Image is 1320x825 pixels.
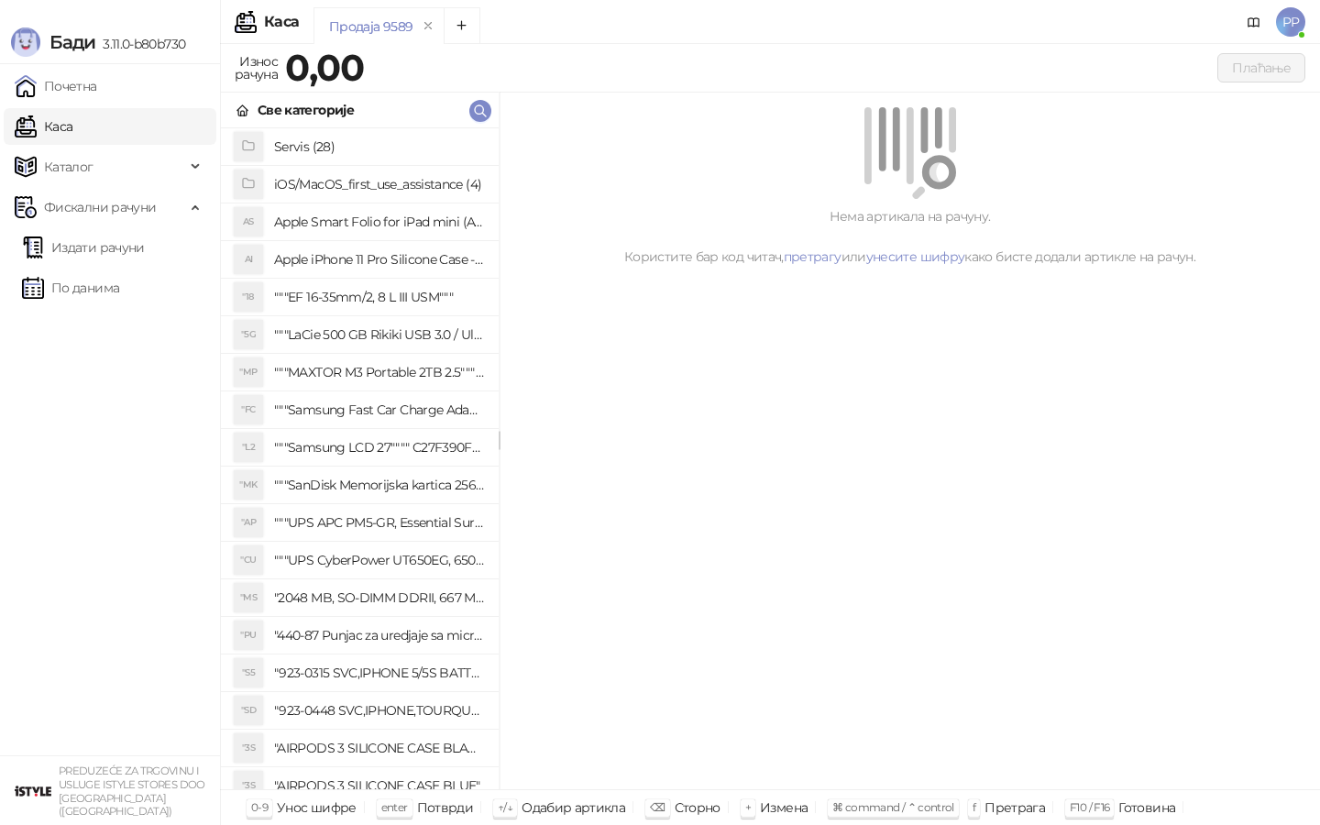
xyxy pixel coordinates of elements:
h4: iOS/MacOS_first_use_assistance (4) [274,170,484,199]
h4: Servis (28) [274,132,484,161]
div: "MP [234,357,263,387]
a: По данима [22,269,119,306]
div: Све категорије [258,100,354,120]
div: "AP [234,508,263,537]
div: Нема артикала на рачуну. Користите бар код читач, или како бисте додали артикле на рачун. [522,206,1298,267]
a: унесите шифру [866,248,965,265]
div: AS [234,207,263,236]
span: F10 / F16 [1070,800,1109,814]
div: "3S [234,771,263,800]
h4: """Samsung LCD 27"""" C27F390FHUXEN""" [274,433,484,462]
button: Add tab [444,7,480,44]
div: "MS [234,583,263,612]
small: PREDUZEĆE ZA TRGOVINU I USLUGE ISTYLE STORES DOO [GEOGRAPHIC_DATA] ([GEOGRAPHIC_DATA]) [59,764,205,818]
span: ↑/↓ [498,800,512,814]
span: 3.11.0-b80b730 [95,36,185,52]
strong: 0,00 [285,45,364,90]
div: Потврди [417,796,474,819]
div: "MK [234,470,263,500]
div: grid [221,128,499,789]
a: Почетна [15,68,97,104]
img: 64x64-companyLogo-77b92cf4-9946-4f36-9751-bf7bb5fd2c7d.png [15,773,51,809]
h4: """SanDisk Memorijska kartica 256GB microSDXC sa SD adapterom SDSQXA1-256G-GN6MA - Extreme PLUS, ... [274,470,484,500]
a: претрагу [784,248,841,265]
span: ⌘ command / ⌃ control [832,800,954,814]
button: remove [416,18,440,34]
div: Износ рачуна [231,49,281,86]
h4: Apple iPhone 11 Pro Silicone Case - Black [274,245,484,274]
div: "FC [234,395,263,424]
h4: "AIRPODS 3 SILICONE CASE BLUE" [274,771,484,800]
div: "L2 [234,433,263,462]
h4: "AIRPODS 3 SILICONE CASE BLACK" [274,733,484,763]
h4: """EF 16-35mm/2, 8 L III USM""" [274,282,484,312]
h4: """UPS APC PM5-GR, Essential Surge Arrest,5 utic_nica""" [274,508,484,537]
span: Фискални рачуни [44,189,156,225]
div: Готовина [1118,796,1175,819]
div: Сторно [675,796,720,819]
div: Одабир артикла [522,796,625,819]
div: "CU [234,545,263,575]
button: Плаћање [1217,53,1305,82]
span: f [973,800,975,814]
span: + [745,800,751,814]
span: Каталог [44,148,93,185]
div: Унос шифре [277,796,357,819]
h4: "440-87 Punjac za uredjaje sa micro USB portom 4/1, Stand." [274,621,484,650]
h4: Apple Smart Folio for iPad mini (A17 Pro) - Sage [274,207,484,236]
a: Каса [15,108,72,145]
img: Logo [11,27,40,57]
div: "5G [234,320,263,349]
div: "S5 [234,658,263,687]
div: "18 [234,282,263,312]
h4: """LaCie 500 GB Rikiki USB 3.0 / Ultra Compact & Resistant aluminum / USB 3.0 / 2.5""""""" [274,320,484,349]
div: Измена [760,796,808,819]
h4: "923-0315 SVC,IPHONE 5/5S BATTERY REMOVAL TRAY Držač za iPhone sa kojim se otvara display [274,658,484,687]
a: Документација [1239,7,1269,37]
div: Каса [264,15,299,29]
div: Претрага [984,796,1045,819]
span: PP [1276,7,1305,37]
h4: """MAXTOR M3 Portable 2TB 2.5"""" crni eksterni hard disk HX-M201TCB/GM""" [274,357,484,387]
h4: "2048 MB, SO-DIMM DDRII, 667 MHz, Napajanje 1,8 0,1 V, Latencija CL5" [274,583,484,612]
span: 0-9 [251,800,268,814]
span: Бади [49,31,95,53]
div: "3S [234,733,263,763]
span: ⌫ [650,800,665,814]
div: "PU [234,621,263,650]
div: Продаја 9589 [329,16,412,37]
div: AI [234,245,263,274]
a: Издати рачуни [22,229,145,266]
h4: """Samsung Fast Car Charge Adapter, brzi auto punja_, boja crna""" [274,395,484,424]
div: "SD [234,696,263,725]
span: enter [381,800,408,814]
h4: """UPS CyberPower UT650EG, 650VA/360W , line-int., s_uko, desktop""" [274,545,484,575]
h4: "923-0448 SVC,IPHONE,TOURQUE DRIVER KIT .65KGF- CM Šrafciger " [274,696,484,725]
